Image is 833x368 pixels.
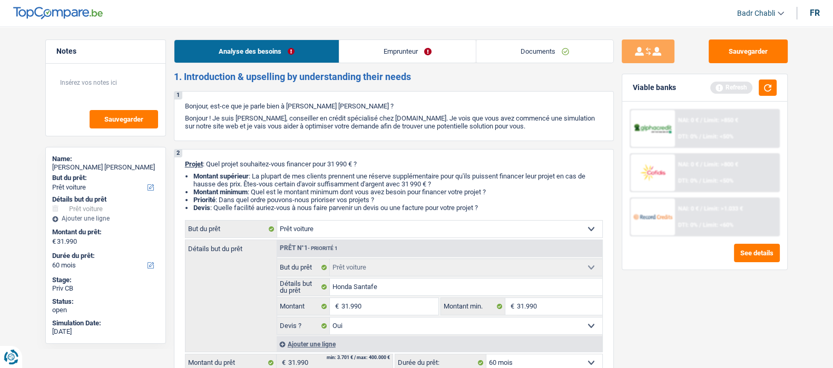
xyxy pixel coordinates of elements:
li: : La plupart de mes clients prennent une réserve supplémentaire pour qu'ils puissent financer leu... [193,172,603,188]
div: 2 [174,150,182,157]
a: Badr Chabli [729,5,784,22]
a: Documents [476,40,613,63]
span: NAI: 0 € [678,117,699,124]
span: / [700,205,702,212]
span: € [52,237,56,246]
p: Bonjour ! Je suis [PERSON_NAME], conseiller en crédit spécialisé chez [DOMAIN_NAME]. Je vois que ... [185,114,603,130]
img: Record Credits [633,207,672,226]
img: AlphaCredit [633,123,672,135]
span: Badr Chabli [737,9,775,18]
li: : Quelle facilité auriez-vous à nous faire parvenir un devis ou une facture pour votre projet ? [193,204,603,212]
span: NAI: 0 € [678,205,699,212]
div: [DATE] [52,327,159,336]
span: / [700,117,702,124]
img: TopCompare Logo [13,7,103,19]
h2: 1. Introduction & upselling by understanding their needs [174,71,614,83]
div: fr [810,8,820,18]
span: Limit: <60% [703,222,733,228]
div: Détails but du prêt [52,195,159,204]
label: Montant [277,298,330,315]
span: Sauvegarder [104,116,143,123]
div: Ajouter une ligne [277,336,602,352]
span: Limit: >850 € [704,117,738,124]
div: Priv CB [52,284,159,293]
span: NAI: 0 € [678,161,699,168]
div: Viable banks [633,83,676,92]
span: Devis [193,204,210,212]
button: Sauvegarder [709,39,788,63]
div: Refresh [710,82,752,93]
label: But du prêt: [52,174,157,182]
span: / [700,161,702,168]
a: Emprunteur [339,40,476,63]
span: Limit: >1.033 € [704,205,743,212]
p: Bonjour, est-ce que je parle bien à [PERSON_NAME] [PERSON_NAME] ? [185,102,603,110]
div: min: 3.701 € / max: 400.000 € [327,355,390,360]
label: Durée du prêt: [52,252,157,260]
div: [PERSON_NAME] [PERSON_NAME] [52,163,159,172]
span: Limit: <50% [703,177,733,184]
img: Cofidis [633,163,672,182]
button: Sauvegarder [90,110,158,128]
span: € [330,298,341,315]
div: Prêt n°1 [277,245,340,252]
span: - Priorité 1 [308,245,338,251]
span: € [505,298,517,315]
h5: Notes [56,47,155,56]
span: / [699,222,701,228]
label: Détails but du prêt [277,279,330,295]
div: Stage: [52,276,159,284]
label: Devis ? [277,317,330,334]
button: See details [734,244,780,262]
span: Limit: <50% [703,133,733,140]
label: Détails but du prêt [185,240,277,252]
span: DTI: 0% [678,222,698,228]
div: Status: [52,297,159,306]
strong: Montant supérieur [193,172,249,180]
span: DTI: 0% [678,177,698,184]
span: / [699,177,701,184]
li: : Dans quel ordre pouvons-nous prioriser vos projets ? [193,196,603,204]
div: Name: [52,155,159,163]
div: 1 [174,92,182,100]
label: But du prêt [185,221,277,237]
div: Simulation Date: [52,319,159,327]
strong: Montant minimum [193,188,248,196]
span: Limit: >800 € [704,161,738,168]
li: : Quel est le montant minimum dont vous avez besoin pour financer votre projet ? [193,188,603,196]
a: Analyse des besoins [174,40,339,63]
div: Ajouter une ligne [52,215,159,222]
div: open [52,306,159,314]
span: / [699,133,701,140]
p: : Quel projet souhaitez-vous financer pour 31 990 € ? [185,160,603,168]
label: Montant min. [441,298,505,315]
label: But du prêt [277,259,330,276]
strong: Priorité [193,196,215,204]
label: Montant du prêt: [52,228,157,236]
span: Projet [185,160,203,168]
span: DTI: 0% [678,133,698,140]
